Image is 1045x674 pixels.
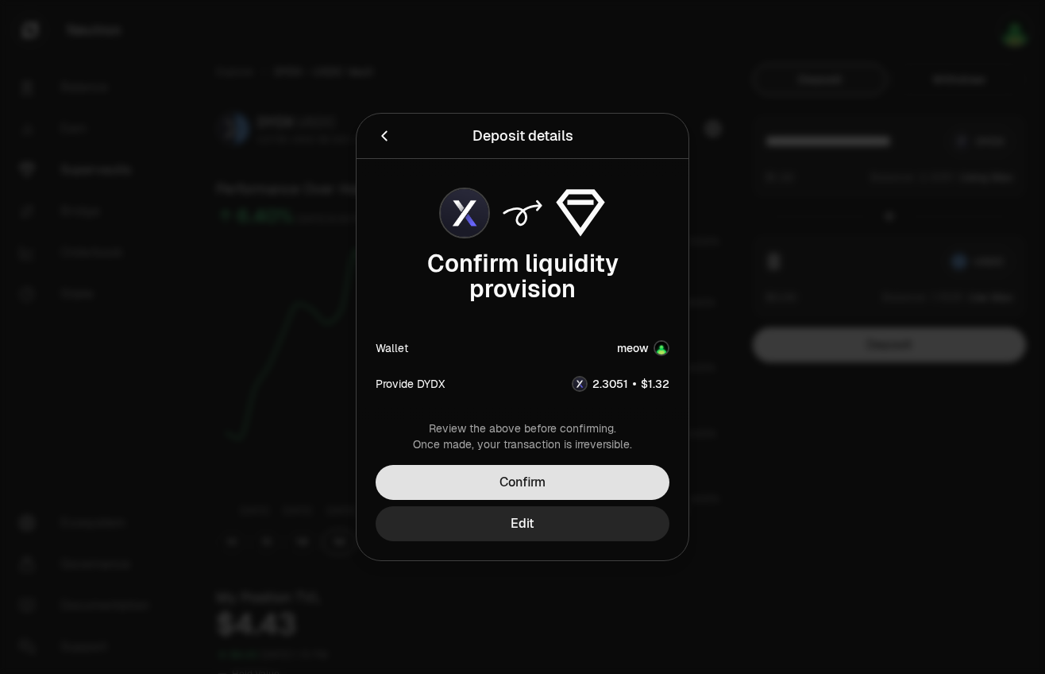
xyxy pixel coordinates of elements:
[617,340,649,356] div: meow
[441,189,488,237] img: DYDX Logo
[376,506,669,541] button: Edit
[376,340,408,356] div: Wallet
[376,420,669,452] div: Review the above before confirming. Once made, your transaction is irreversible.
[472,125,573,147] div: Deposit details
[573,378,586,390] img: DYDX Logo
[655,342,668,354] img: Account Image
[617,340,669,356] button: meowAccount Image
[376,251,669,302] div: Confirm liquidity provision
[376,125,393,147] button: Back
[376,465,669,500] button: Confirm
[376,376,445,392] div: Provide DYDX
